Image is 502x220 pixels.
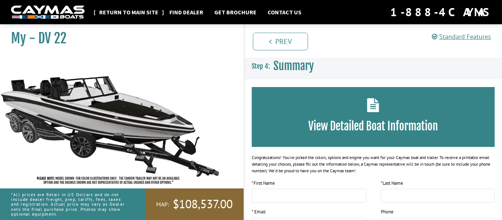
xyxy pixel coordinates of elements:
[390,4,491,20] div: 1-888-4CAYMAS
[253,33,308,50] a: Prev
[145,188,244,220] a: MAP:$108,537.00
[166,7,207,17] a: Find Dealer
[156,201,169,208] span: MAP:
[96,7,162,17] a: Return to main site
[252,154,495,174] div: Congratulations! You’ve picked the colors, options and engine you want for your Caymas boat and t...
[263,119,484,133] h3: View Detailed Boat Information
[252,208,266,216] label: * Email
[264,7,305,17] a: Contact Us
[173,196,233,212] span: $108,537.00
[11,30,225,47] h1: My - DV 22
[273,59,314,73] span: Summary
[251,32,502,50] ul: Pagination
[11,188,129,220] p: *All prices are Retail in US Dollars and do not include dealer freight, prep, tariffs, fees, taxe...
[252,180,275,187] label: First Name
[381,208,394,216] label: Phone
[381,180,403,187] label: Last Name
[432,32,491,41] a: Standard Features
[11,6,85,19] img: white-logo-c9c8dbefe5ff5ceceb0f0178aa75bf4bb51f6bca0971e226c86eb53dfe498488.png
[211,7,260,17] a: Get Brochure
